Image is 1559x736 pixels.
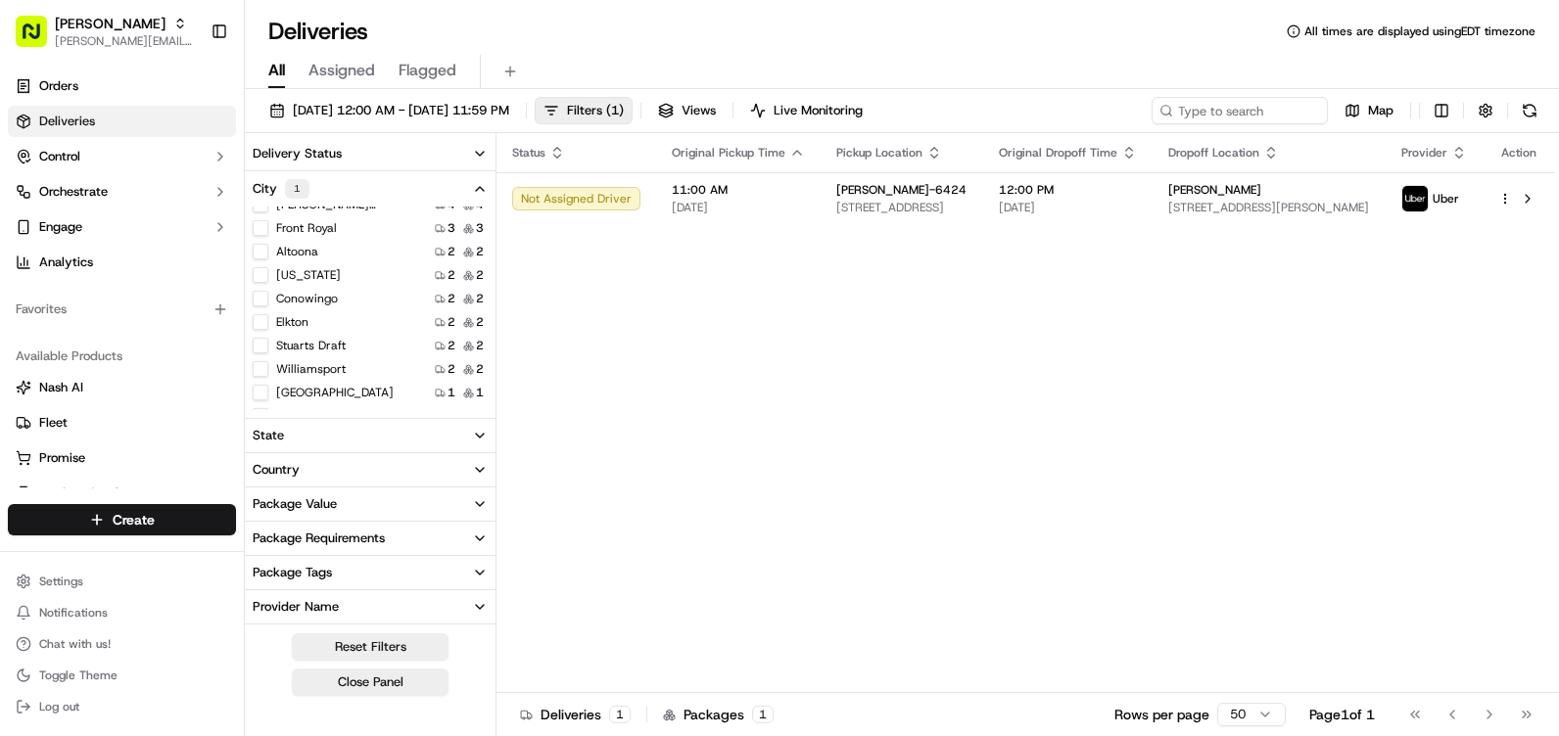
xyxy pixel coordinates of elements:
div: Page 1 of 1 [1309,705,1375,724]
span: API Documentation [185,284,314,303]
a: Product Catalog [16,484,228,502]
label: Front Royal [276,220,337,236]
span: Promise [39,449,85,467]
div: Package Value [253,495,337,513]
span: Pickup Location [836,145,922,161]
label: Altoona [276,244,318,259]
button: Promise [8,442,236,474]
div: State [253,427,284,444]
img: profile_uber_ahold_partner.png [1402,186,1428,211]
label: La Vale [276,408,317,424]
span: 2 [476,244,484,259]
div: Delivery Status [253,145,342,162]
span: 12:00 PM [999,182,1137,198]
span: Settings [39,574,83,589]
span: [STREET_ADDRESS] [836,200,968,215]
input: Type to search [1152,97,1328,124]
div: 1 [609,706,631,723]
span: Analytics [39,253,93,271]
p: Rows per page [1114,705,1209,724]
span: 1 [448,385,455,400]
button: Map [1336,97,1402,124]
span: Toggle Theme [39,667,118,683]
span: Status [512,145,545,161]
img: 1736555255976-a54dd68f-1ca7-489b-9aae-adbdc363a1c4 [20,187,55,222]
button: Fleet [8,407,236,438]
span: 2 [476,314,484,330]
span: [PERSON_NAME] [1168,182,1261,198]
span: All [268,59,285,82]
span: 11:00 AM [672,182,805,198]
span: Dropoff Location [1168,145,1259,161]
a: 📗Knowledge Base [12,276,158,311]
span: Provider [1401,145,1447,161]
button: Chat with us! [8,630,236,658]
button: [PERSON_NAME][EMAIL_ADDRESS][PERSON_NAME][DOMAIN_NAME] [55,33,195,49]
button: Views [649,97,725,124]
span: [DATE] [999,200,1137,215]
div: 1 [752,706,774,723]
button: Package Requirements [245,522,496,555]
label: [GEOGRAPHIC_DATA] [276,385,394,400]
button: Delivery Status [245,137,496,170]
span: [STREET_ADDRESS][PERSON_NAME] [1168,200,1370,215]
button: Nash AI [8,372,236,403]
button: Refresh [1516,97,1543,124]
label: Elkton [276,314,308,330]
a: Nash AI [16,379,228,396]
span: Nash AI [39,379,83,396]
span: Engage [39,218,82,236]
div: 📗 [20,286,35,301]
span: Original Pickup Time [672,145,785,161]
span: 1 [448,408,455,424]
span: All times are displayed using EDT timezone [1304,23,1535,39]
span: 2 [448,267,455,283]
button: [DATE] 12:00 AM - [DATE] 11:59 PM [260,97,518,124]
span: 2 [476,361,484,377]
button: State [245,419,496,452]
span: 1 [476,385,484,400]
button: Package Value [245,487,496,521]
div: We're available if you need us! [67,207,248,222]
a: Fleet [16,414,228,432]
span: Orchestrate [39,183,108,201]
span: 2 [448,291,455,306]
span: Uber [1433,191,1459,207]
span: Flagged [399,59,456,82]
span: 1 [476,408,484,424]
a: Analytics [8,247,236,278]
div: Deliveries [520,705,631,724]
button: Close Panel [292,668,449,696]
div: Start new chat [67,187,321,207]
button: Create [8,504,236,535]
button: [PERSON_NAME][PERSON_NAME][EMAIL_ADDRESS][PERSON_NAME][DOMAIN_NAME] [8,8,203,55]
span: [DATE] [672,200,805,215]
div: Country [253,461,300,479]
span: 2 [476,338,484,353]
input: Got a question? Start typing here... [51,126,353,147]
button: City1 [245,171,496,207]
span: Map [1368,102,1394,119]
button: Log out [8,693,236,720]
span: Assigned [308,59,375,82]
span: ( 1 ) [606,102,624,119]
div: Package Tags [253,564,332,581]
div: Action [1498,145,1539,161]
button: Country [245,453,496,486]
span: [PERSON_NAME]-6424 [836,182,967,198]
label: Williamsport [276,361,346,377]
span: 2 [448,244,455,259]
a: Promise [16,449,228,467]
div: 1 [285,179,309,199]
h1: Deliveries [268,16,368,47]
span: [PERSON_NAME] [55,14,165,33]
span: Log out [39,699,79,714]
button: Notifications [8,599,236,626]
button: Toggle Theme [8,662,236,689]
p: Welcome 👋 [20,78,356,110]
div: Package Requirements [253,529,385,547]
span: Product Catalog [39,484,133,502]
button: Product Catalog [8,478,236,509]
span: Original Dropoff Time [999,145,1117,161]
